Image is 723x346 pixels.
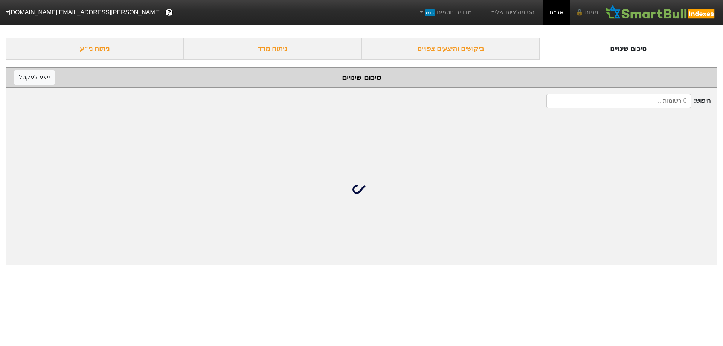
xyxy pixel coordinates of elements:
[6,38,184,60] div: ניתוח ני״ע
[167,8,171,18] span: ?
[361,38,540,60] div: ביקושים והיצעים צפויים
[425,9,435,16] span: חדש
[14,72,709,83] div: סיכום שינויים
[184,38,362,60] div: ניתוח מדד
[540,38,718,60] div: סיכום שינויים
[487,5,537,20] a: הסימולציות שלי
[352,180,371,198] img: loading...
[546,94,711,108] span: חיפוש :
[415,5,475,20] a: מדדים נוספיםחדש
[14,70,55,85] button: ייצא לאקסל
[604,5,717,20] img: SmartBull
[546,94,691,108] input: 0 רשומות...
